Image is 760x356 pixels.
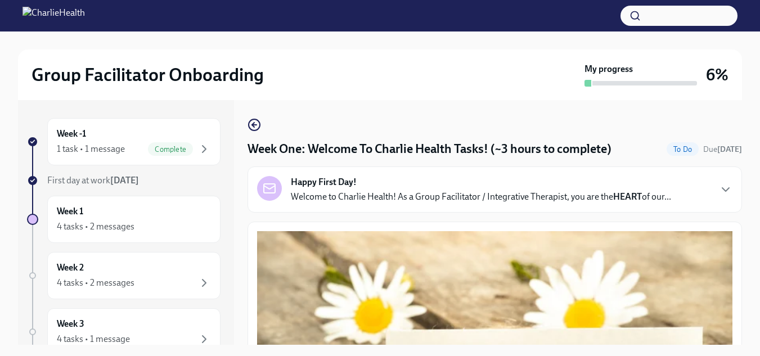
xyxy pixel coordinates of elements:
[717,145,742,154] strong: [DATE]
[32,64,264,86] h2: Group Facilitator Onboarding
[57,220,134,233] div: 4 tasks • 2 messages
[57,333,130,345] div: 4 tasks • 1 message
[57,277,134,289] div: 4 tasks • 2 messages
[27,196,221,243] a: Week 14 tasks • 2 messages
[148,145,193,154] span: Complete
[27,118,221,165] a: Week -11 task • 1 messageComplete
[57,318,84,330] h6: Week 3
[110,175,139,186] strong: [DATE]
[584,63,633,75] strong: My progress
[27,308,221,355] a: Week 34 tasks • 1 message
[706,65,728,85] h3: 6%
[57,262,84,274] h6: Week 2
[27,252,221,299] a: Week 24 tasks • 2 messages
[703,145,742,154] span: Due
[47,175,139,186] span: First day at work
[23,7,85,25] img: CharlieHealth
[248,141,611,157] h4: Week One: Welcome To Charlie Health Tasks! (~3 hours to complete)
[613,191,642,202] strong: HEART
[57,205,83,218] h6: Week 1
[57,143,125,155] div: 1 task • 1 message
[57,128,86,140] h6: Week -1
[667,145,699,154] span: To Do
[291,176,357,188] strong: Happy First Day!
[703,144,742,155] span: October 14th, 2025 10:00
[291,191,671,203] p: Welcome to Charlie Health! As a Group Facilitator / Integrative Therapist, you are the of our...
[27,174,221,187] a: First day at work[DATE]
